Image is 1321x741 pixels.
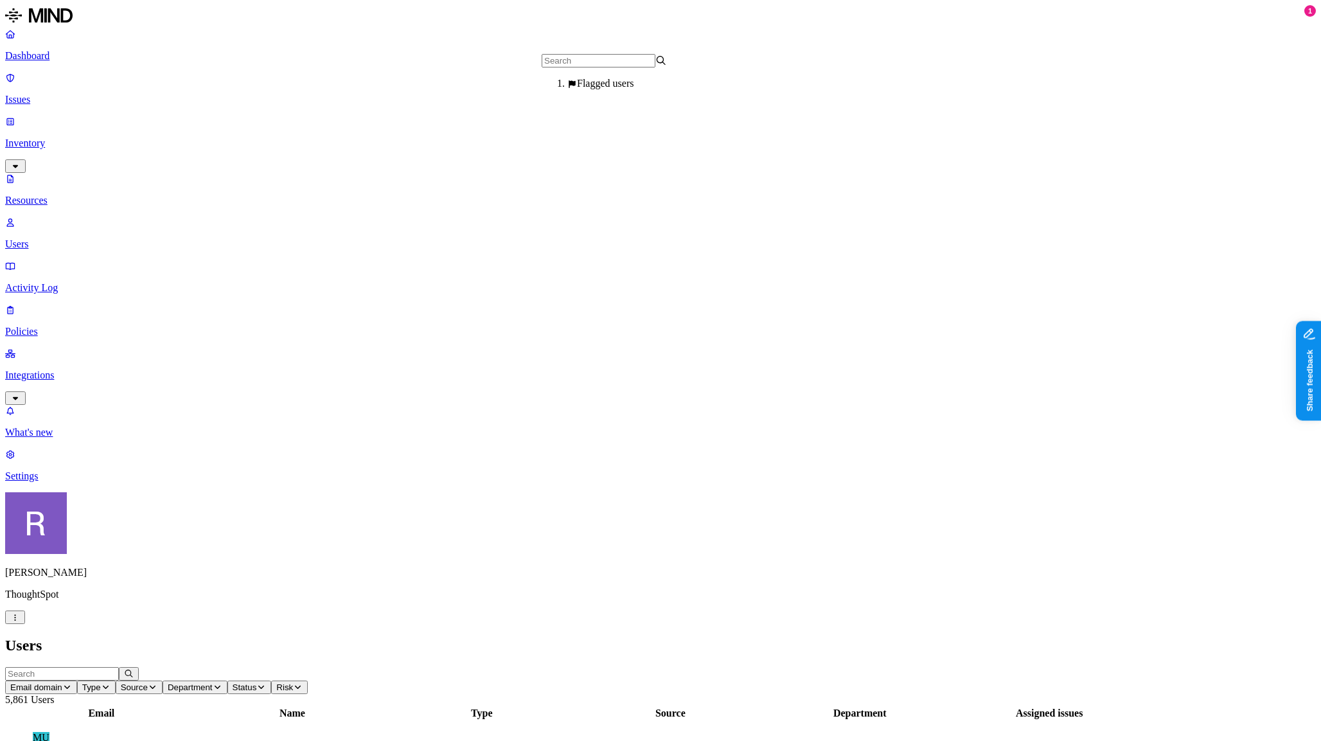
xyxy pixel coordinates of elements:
span: Source [121,683,148,692]
p: Inventory [5,138,1316,149]
span: Status [233,683,257,692]
div: Name [199,708,387,719]
p: Activity Log [5,282,1316,294]
span: Type [82,683,101,692]
a: Inventory [5,116,1316,171]
span: Flagged users [577,78,634,89]
a: Dashboard [5,28,1316,62]
p: Dashboard [5,50,1316,62]
h2: Users [5,637,1316,654]
span: 5,861 Users [5,694,54,705]
div: Source [578,708,764,719]
p: Resources [5,195,1316,206]
a: Policies [5,304,1316,337]
p: Issues [5,94,1316,105]
p: Settings [5,470,1316,482]
img: MIND [5,5,73,26]
div: Type [389,708,574,719]
div: Email [7,708,196,719]
div: 1 [1304,5,1316,17]
p: Policies [5,326,1316,337]
a: Issues [5,72,1316,105]
p: Integrations [5,370,1316,381]
img: Rich Thompson [5,492,67,554]
p: What's new [5,427,1316,438]
a: Activity Log [5,260,1316,294]
a: Integrations [5,348,1316,403]
span: Department [168,683,213,692]
input: Search [5,667,119,681]
input: Search [542,54,655,67]
span: Email domain [10,683,62,692]
p: Users [5,238,1316,250]
a: Resources [5,173,1316,206]
a: What's new [5,405,1316,438]
div: Department [766,708,953,719]
a: Settings [5,449,1316,482]
p: ThoughtSpot [5,589,1316,600]
div: Assigned issues [956,708,1142,719]
a: MIND [5,5,1316,28]
span: Risk [276,683,293,692]
a: Users [5,217,1316,250]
